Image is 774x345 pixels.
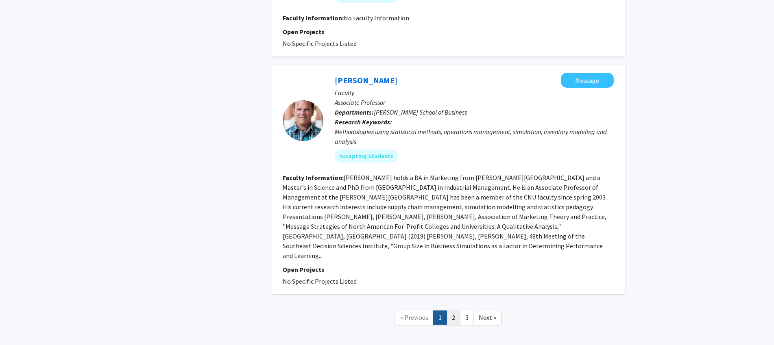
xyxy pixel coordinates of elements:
a: 3 [460,310,474,325]
b: Departments: [335,108,374,116]
div: Methodologies using statistical methods, operations management, simulation, inventory modeling an... [335,127,614,146]
b: Faculty Information: [283,174,344,182]
a: 1 [433,310,447,325]
a: 2 [447,310,460,325]
p: Open Projects [283,27,614,37]
nav: Page navigation [271,302,625,335]
button: Message Bob Hasbrouck [561,73,614,88]
span: No Specific Projects Listed [283,39,357,48]
a: Next [473,310,501,325]
iframe: Chat [6,308,35,339]
p: Faculty [335,88,614,98]
span: « Previous [400,313,428,321]
span: No Specific Projects Listed [283,277,357,285]
span: [PERSON_NAME] School of Business [374,108,467,116]
span: No Faculty Information [344,14,409,22]
a: [PERSON_NAME] [335,75,397,85]
span: Next » [479,313,496,321]
fg-read-more: [PERSON_NAME] holds a BA in Marketing from [PERSON_NAME][GEOGRAPHIC_DATA] and a Master’s in Scien... [283,174,607,260]
p: Associate Professor [335,98,614,107]
b: Research Keywords: [335,118,392,126]
p: Open Projects [283,265,614,274]
b: Faculty Information: [283,14,344,22]
mat-chip: Accepting Students [335,150,398,163]
a: Previous Page [395,310,434,325]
